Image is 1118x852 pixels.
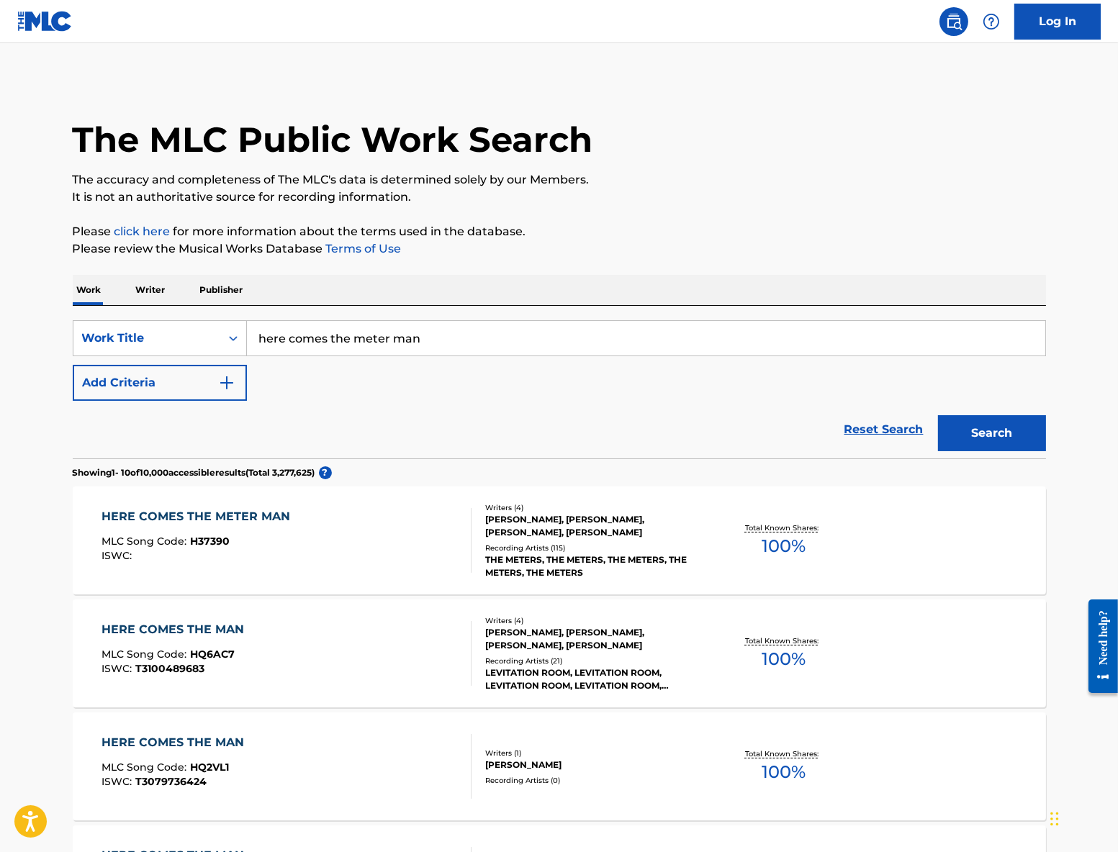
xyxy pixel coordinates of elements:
div: Writers ( 1 ) [485,748,703,758]
p: Writer [132,275,170,305]
span: ISWC : [102,549,135,562]
p: Total Known Shares: [745,635,822,646]
div: HERE COMES THE MAN [102,734,251,751]
div: [PERSON_NAME], [PERSON_NAME], [PERSON_NAME], [PERSON_NAME] [485,626,703,652]
div: Help [977,7,1006,36]
span: T3100489683 [135,662,204,675]
button: Add Criteria [73,365,247,401]
div: [PERSON_NAME], [PERSON_NAME], [PERSON_NAME], [PERSON_NAME] [485,513,703,539]
span: HQ2VL1 [190,761,229,774]
iframe: Resource Center [1078,589,1118,704]
p: It is not an authoritative source for recording information. [73,189,1046,206]
form: Search Form [73,320,1046,458]
span: 100 % [762,533,806,559]
div: Drag [1050,797,1059,840]
span: 100 % [762,646,806,672]
a: Reset Search [837,414,931,445]
span: 100 % [762,759,806,785]
p: Please review the Musical Works Database [73,240,1046,258]
a: HERE COMES THE METER MANMLC Song Code:H37390ISWC:Writers (4)[PERSON_NAME], [PERSON_NAME], [PERSON... [73,486,1046,594]
a: HERE COMES THE MANMLC Song Code:HQ6AC7ISWC:T3100489683Writers (4)[PERSON_NAME], [PERSON_NAME], [P... [73,599,1046,707]
p: Please for more information about the terms used in the database. [73,223,1046,240]
a: HERE COMES THE MANMLC Song Code:HQ2VL1ISWC:T3079736424Writers (1)[PERSON_NAME]Recording Artists (... [73,712,1046,820]
span: ISWC : [102,662,135,675]
p: Total Known Shares: [745,522,822,533]
p: Total Known Shares: [745,748,822,759]
div: Recording Artists ( 21 ) [485,656,703,666]
button: Search [938,415,1046,451]
div: Recording Artists ( 115 ) [485,543,703,553]
p: Publisher [196,275,248,305]
img: help [983,13,1000,30]
img: search [945,13,963,30]
a: Public Search [939,7,968,36]
img: 9d2ae6d4665cec9f34b9.svg [218,374,235,391]
a: Log In [1014,4,1101,40]
span: HQ6AC7 [190,648,235,661]
span: MLC Song Code : [102,761,190,774]
p: Showing 1 - 10 of 10,000 accessible results (Total 3,277,625 ) [73,466,315,479]
a: Terms of Use [323,242,402,255]
span: ISWC : [102,775,135,788]
div: [PERSON_NAME] [485,758,703,771]
div: LEVITATION ROOM, LEVITATION ROOM, LEVITATION ROOM, LEVITATION ROOM, LEVITATION ROOM [485,666,703,692]
div: HERE COMES THE METER MAN [102,508,297,525]
div: Writers ( 4 ) [485,615,703,626]
div: HERE COMES THE MAN [102,621,251,638]
span: H37390 [190,535,230,548]
p: The accuracy and completeness of The MLC's data is determined solely by our Members. [73,171,1046,189]
div: Work Title [82,330,212,347]
h1: The MLC Public Work Search [73,118,593,161]
span: MLC Song Code : [102,535,190,548]
span: MLC Song Code : [102,648,190,661]
p: Work [73,275,106,305]
iframe: Chat Widget [1046,783,1118,852]
div: THE METERS, THE METERS, THE METERS, THE METERS, THE METERS [485,553,703,579]
a: click here [114,225,171,238]
div: Recording Artists ( 0 ) [485,775,703,786]
img: MLC Logo [17,11,73,32]
span: ? [319,466,332,479]
div: Writers ( 4 ) [485,502,703,513]
span: T3079736424 [135,775,207,788]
